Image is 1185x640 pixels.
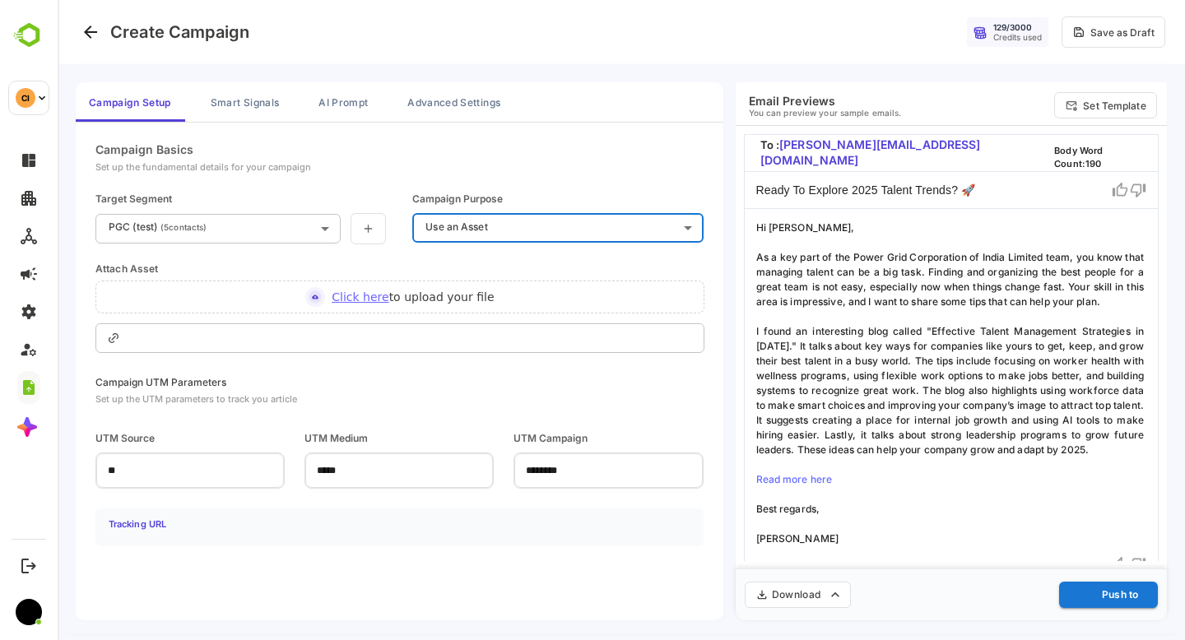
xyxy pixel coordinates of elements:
[337,82,456,122] button: Advanced Settings
[38,264,647,274] p: Attach Asset
[38,393,239,405] div: Set up the UTM parameters to track you article
[247,431,436,446] span: UTM Medium
[699,473,775,485] a: Read more here
[456,431,645,446] span: UTM Campaign
[16,88,35,108] div: CI
[17,554,39,577] button: Logout
[8,20,50,51] img: BambooboxLogoMark.f1c84d78b4c51b1a7b5f700c9845e183.svg
[51,518,109,530] h4: Tracking URL
[699,182,918,199] p: Ready To Explore 2025 Talent Trends? 🚀
[140,82,235,122] button: Smart Signals
[38,431,227,446] span: UTM Source
[699,250,1089,309] p: As a key part of the Power Grid Corporation of India Limited team, you know that managing talent ...
[38,161,253,173] div: Set up the fundamental details for your campaign
[699,220,1089,235] p: Hi [PERSON_NAME],
[368,220,430,233] p: Use an Asset
[699,324,1089,457] p: I found an interesting blog called "Effective Talent Management Strategies in [DATE]." It talks a...
[38,376,239,388] div: Campaign UTM Parameters
[51,220,100,233] p: PGC (test)
[355,192,445,205] div: Campaign Purpose
[997,92,1099,118] button: Set Template
[1001,582,1100,608] button: Push to
[936,32,984,42] div: Credits used
[38,142,136,156] div: Campaign Basics
[20,19,46,45] button: Go back
[703,137,923,168] span: [PERSON_NAME][EMAIL_ADDRESS][DOMAIN_NAME]
[1004,16,1108,48] button: Save as Draft
[1025,100,1088,112] p: Set Template
[699,133,993,174] p: To :
[691,94,844,108] h6: Email Previews
[38,192,114,205] div: Target Segment
[699,531,1089,561] p: [PERSON_NAME] CIEL HR
[18,82,666,122] div: campaign tabs
[1033,26,1097,39] div: Save as Draft
[103,222,149,232] p: ( 5 contacts)
[992,136,1089,171] p: Body Word Count: 190
[274,289,436,306] span: to upload your file
[53,22,192,42] h4: Create Campaign
[691,108,844,118] p: You can preview your sample emails.
[274,290,331,304] span: Click here
[936,22,974,32] div: 129 / 3000
[18,82,127,122] button: Campaign Setup
[1044,588,1080,601] p: Push to
[687,582,794,608] button: Download
[699,502,1089,517] p: Best regards,
[248,82,323,122] button: AI Prompt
